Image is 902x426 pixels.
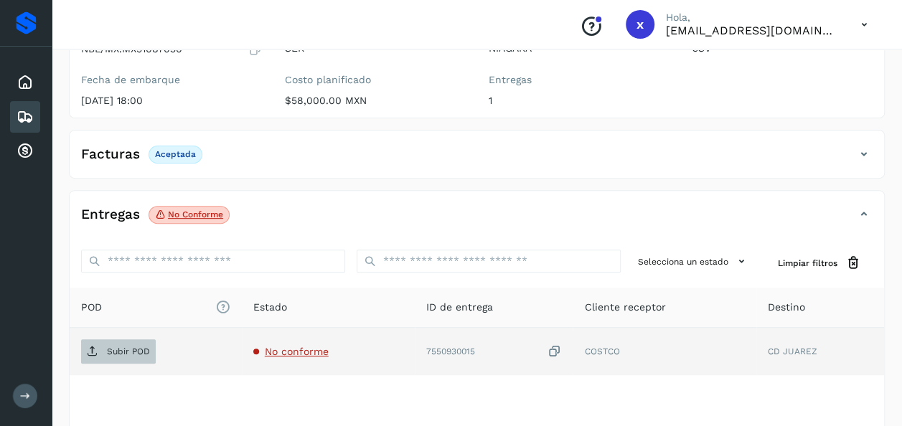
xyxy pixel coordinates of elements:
[168,209,223,219] p: No conforme
[756,328,884,375] td: CD JUAREZ
[81,74,262,86] label: Fecha de embarque
[778,257,837,270] span: Limpiar filtros
[632,250,755,273] button: Selecciona un estado
[426,344,561,359] div: 7550930015
[573,328,756,375] td: COSTCO
[10,67,40,98] div: Inicio
[253,300,287,315] span: Estado
[10,136,40,167] div: Cuentas por cobrar
[81,339,156,364] button: Subir POD
[666,11,838,24] p: Hola,
[285,74,466,86] label: Costo planificado
[70,202,884,238] div: EntregasNo conforme
[584,300,665,315] span: Cliente receptor
[768,300,805,315] span: Destino
[155,149,196,159] p: Aceptada
[766,250,873,276] button: Limpiar filtros
[426,300,493,315] span: ID de entrega
[70,142,884,178] div: FacturasAceptada
[81,146,140,163] h4: Facturas
[285,95,466,107] p: $58,000.00 MXN
[265,346,329,357] span: No conforme
[666,24,838,37] p: xmgm@transportesser.com.mx
[81,300,230,315] span: POD
[10,101,40,133] div: Embarques
[81,95,262,107] p: [DATE] 18:00
[107,346,150,356] p: Subir POD
[81,207,140,223] h4: Entregas
[489,74,670,86] label: Entregas
[489,95,670,107] p: 1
